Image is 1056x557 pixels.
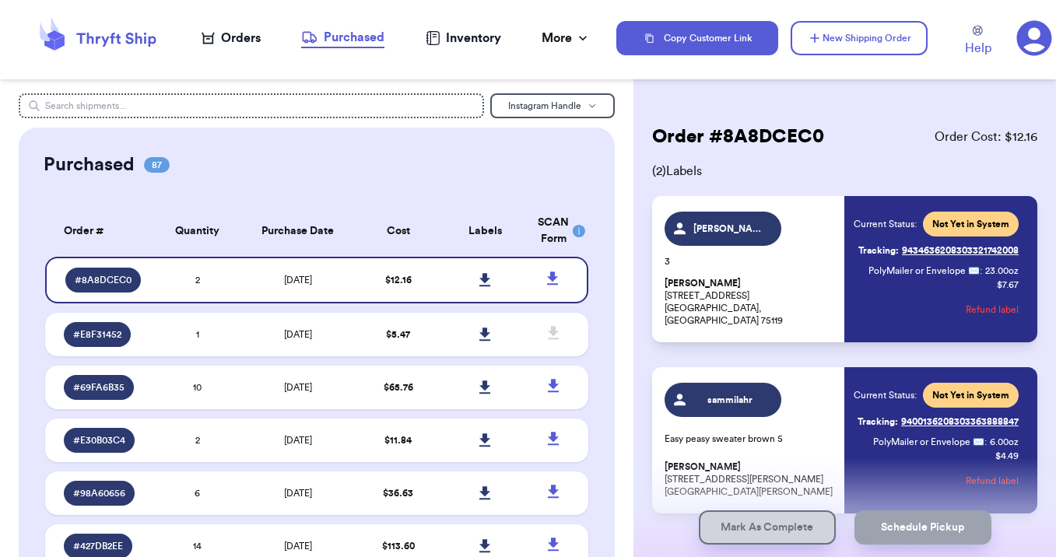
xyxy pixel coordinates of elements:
[195,436,200,445] span: 2
[44,152,135,177] h2: Purchased
[665,278,741,289] span: [PERSON_NAME]
[75,274,132,286] span: # 8A8DCEC0
[858,244,899,257] span: Tracking:
[508,101,581,110] span: Instagram Handle
[284,383,312,392] span: [DATE]
[693,394,767,406] span: sammilahr
[196,330,199,339] span: 1
[854,218,917,230] span: Current Status:
[284,275,312,285] span: [DATE]
[932,218,1009,230] span: Not Yet in System
[284,330,312,339] span: [DATE]
[858,415,898,428] span: Tracking:
[858,409,1019,434] a: Tracking:9400136208303363888847
[73,434,125,447] span: # E30B03C4
[652,162,1037,180] span: ( 2 ) Labels
[616,21,778,55] button: Copy Customer Link
[699,510,836,545] button: Mark As Complete
[144,157,170,173] span: 87
[868,266,980,275] span: PolyMailer or Envelope ✉️
[665,461,835,498] p: [STREET_ADDRESS][PERSON_NAME] [GEOGRAPHIC_DATA][PERSON_NAME]
[935,128,1037,146] span: Order Cost: $ 12.16
[202,29,261,47] a: Orders
[665,255,835,268] p: 3
[995,450,1019,462] p: $ 4.49
[984,436,987,448] span: :
[384,436,412,445] span: $ 11.84
[385,275,412,285] span: $ 12.16
[355,205,442,257] th: Cost
[383,489,413,498] span: $ 36.63
[240,205,354,257] th: Purchase Date
[301,28,384,47] div: Purchased
[490,93,615,118] button: Instagram Handle
[665,433,835,445] p: Easy peasy sweater brown 5
[154,205,241,257] th: Quantity
[73,540,123,552] span: # 427DB2EE
[384,383,413,392] span: $ 65.76
[932,389,1009,401] span: Not Yet in System
[386,330,410,339] span: $ 5.47
[542,29,591,47] div: More
[965,26,991,58] a: Help
[652,124,824,149] h2: Order # 8A8DCEC0
[538,215,570,247] div: SCAN Form
[284,489,312,498] span: [DATE]
[858,238,1019,263] a: Tracking:9434636208303321742008
[382,541,415,551] span: $ 113.60
[284,541,312,551] span: [DATE]
[997,278,1019,291] p: $ 7.67
[284,436,312,445] span: [DATE]
[1016,20,1052,56] a: 1
[665,461,741,473] span: [PERSON_NAME]
[73,328,121,341] span: # E8F31452
[665,277,835,327] p: [STREET_ADDRESS] [GEOGRAPHIC_DATA], [GEOGRAPHIC_DATA] 75119
[441,205,528,257] th: Labels
[791,21,928,55] button: New Shipping Order
[73,381,125,394] span: # 69FA6B35
[195,275,200,285] span: 2
[195,489,200,498] span: 6
[990,436,1019,448] span: 6.00 oz
[980,264,982,277] span: :
[965,39,991,58] span: Help
[966,464,1019,498] button: Refund label
[301,28,384,48] a: Purchased
[193,541,202,551] span: 14
[966,293,1019,327] button: Refund label
[45,205,153,257] th: Order #
[693,222,767,235] span: [PERSON_NAME]
[193,383,202,392] span: 10
[73,487,125,499] span: # 98A60656
[854,510,991,545] button: Schedule Pickup
[854,389,917,401] span: Current Status:
[426,29,501,47] a: Inventory
[873,437,984,447] span: PolyMailer or Envelope ✉️
[985,264,1019,277] span: 23.00 oz
[19,93,483,118] input: Search shipments...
